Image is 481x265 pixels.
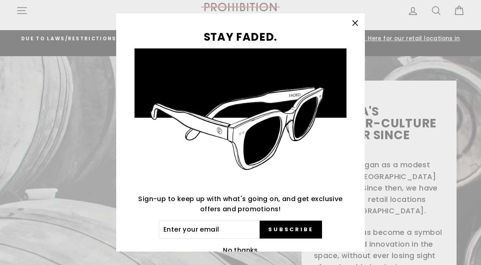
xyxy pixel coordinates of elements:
button: No thanks [221,245,260,256]
span: Subscribe [268,226,313,233]
input: Enter your email [159,221,260,239]
h3: STAY FADED. [135,32,346,43]
p: Sign-up to keep up with what's going on, and get exclusive offers and promotions! [135,194,346,215]
button: Subscribe [260,221,322,239]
